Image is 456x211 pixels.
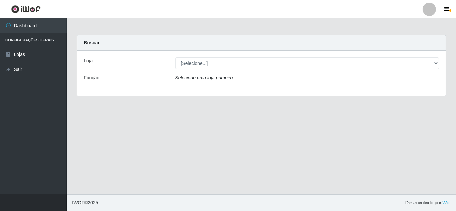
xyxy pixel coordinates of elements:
[84,74,99,81] label: Função
[84,40,99,45] strong: Buscar
[72,200,84,205] span: IWOF
[11,5,41,13] img: CoreUI Logo
[72,199,99,206] span: © 2025 .
[441,200,451,205] a: iWof
[84,57,92,64] label: Loja
[175,75,237,80] i: Selecione uma loja primeiro...
[405,199,451,206] span: Desenvolvido por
